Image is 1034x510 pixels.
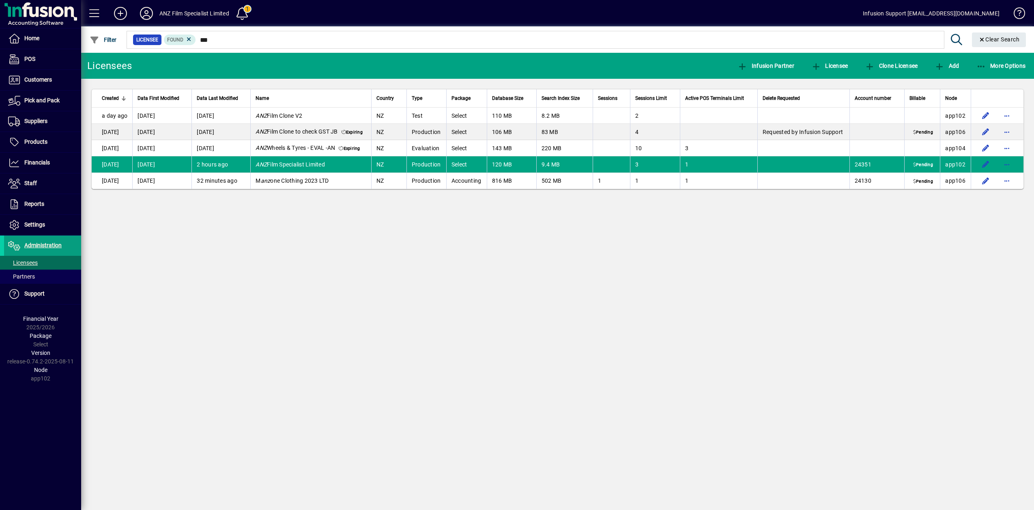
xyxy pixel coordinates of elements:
td: 1 [593,173,630,189]
span: Package [30,333,52,339]
button: More options [1000,158,1013,171]
span: Film Specialist Limited [256,161,325,168]
span: Created [102,94,119,103]
div: Sessions [598,94,625,103]
span: Node [34,367,47,373]
td: Test [406,108,446,124]
button: Edit [979,158,992,171]
span: Products [24,138,47,145]
em: ANZ [256,145,267,151]
span: Settings [24,221,45,228]
span: M one Clothing 2023 LTD [256,177,329,184]
div: Delete Requested [763,94,845,103]
button: Add [107,6,133,21]
span: Active POS Terminals Limit [685,94,744,103]
td: Select [446,140,487,156]
td: 220 MB [536,140,593,156]
td: Production [406,156,446,173]
button: Edit [979,174,992,187]
span: Delete Requested [763,94,800,103]
td: 8.2 MB [536,108,593,124]
span: Sessions Limit [635,94,667,103]
span: Film Clone to check GST JB [256,128,338,135]
span: Film Clone V2 [256,112,302,119]
button: Edit [979,125,992,138]
span: Staff [24,180,37,186]
span: Financials [24,159,50,166]
span: Expiring [340,130,365,136]
a: Licensees [4,256,81,270]
div: Name [256,94,366,103]
span: Wheels & Tyres - EVAL -AN [256,145,335,151]
span: Country [376,94,394,103]
button: Add [933,58,961,73]
a: Partners [4,270,81,283]
span: Infusion Partner [737,63,794,69]
span: Clone Licensee [865,63,918,69]
td: 2 hours ago [191,156,250,173]
a: Staff [4,173,81,194]
span: Package [451,94,471,103]
span: Financial Year [23,316,58,322]
td: 120 MB [487,156,536,173]
td: 2 [630,108,680,124]
button: Filter [88,32,119,47]
span: Data First Modified [138,94,179,103]
td: 9.4 MB [536,156,593,173]
td: 1 [680,156,757,173]
td: 816 MB [487,173,536,189]
td: 1 [680,173,757,189]
div: Country [376,94,402,103]
span: Billable [909,94,925,103]
span: app102.prod.infusionbusinesssoftware.com [945,112,965,119]
span: app106.prod.infusionbusinesssoftware.com [945,177,965,184]
span: Support [24,290,45,297]
button: Clear [972,32,1026,47]
span: Home [24,35,39,41]
div: Sessions Limit [635,94,675,103]
a: POS [4,49,81,69]
a: Suppliers [4,111,81,132]
td: [DATE] [132,108,191,124]
button: More Options [974,58,1028,73]
button: Edit [979,142,992,155]
td: Select [446,156,487,173]
td: 3 [630,156,680,173]
td: 110 MB [487,108,536,124]
a: Settings [4,215,81,235]
td: [DATE] [132,156,191,173]
mat-chip: Found Status: Found [164,35,196,45]
td: Accounting [446,173,487,189]
button: Edit [979,109,992,122]
div: Active POS Terminals Limit [685,94,752,103]
span: Sessions [598,94,617,103]
span: app106.prod.infusionbusinesssoftware.com [945,129,965,135]
div: Node [945,94,966,103]
span: Customers [24,76,52,83]
td: NZ [371,108,406,124]
span: Suppliers [24,118,47,124]
span: app102.prod.infusionbusinesssoftware.com [945,161,965,168]
span: Pick and Pack [24,97,60,104]
span: Expiring [337,146,362,152]
td: Evaluation [406,140,446,156]
div: Data First Modified [138,94,187,103]
span: Partners [8,273,35,280]
span: Licensees [8,259,38,266]
span: Search Index Size [542,94,580,103]
td: Select [446,108,487,124]
div: Type [412,94,441,103]
span: Data Last Modified [197,94,238,103]
a: Pick and Pack [4,91,81,111]
td: NZ [371,173,406,189]
div: Licensees [87,59,132,72]
td: [DATE] [92,173,132,189]
button: More options [1000,174,1013,187]
span: Administration [24,242,62,249]
td: [DATE] [132,173,191,189]
td: a day ago [92,108,132,124]
span: Found [167,37,183,43]
span: Clear Search [978,36,1020,43]
span: Filter [90,37,117,43]
td: 4 [630,124,680,140]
